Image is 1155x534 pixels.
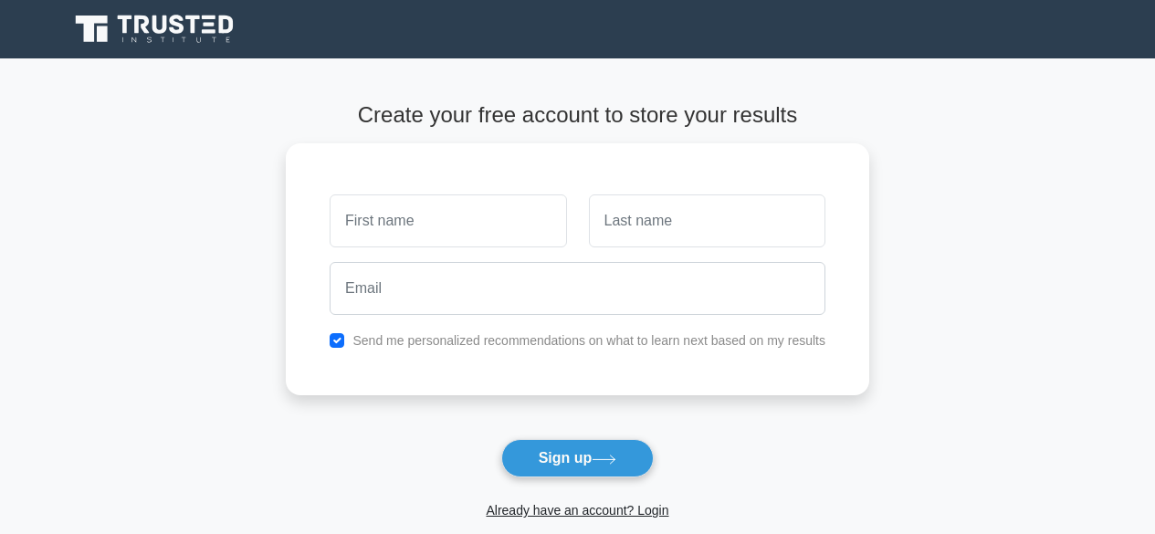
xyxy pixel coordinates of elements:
[330,194,566,247] input: First name
[352,333,825,348] label: Send me personalized recommendations on what to learn next based on my results
[501,439,655,477] button: Sign up
[486,503,668,518] a: Already have an account? Login
[330,262,825,315] input: Email
[286,102,869,129] h4: Create your free account to store your results
[589,194,825,247] input: Last name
